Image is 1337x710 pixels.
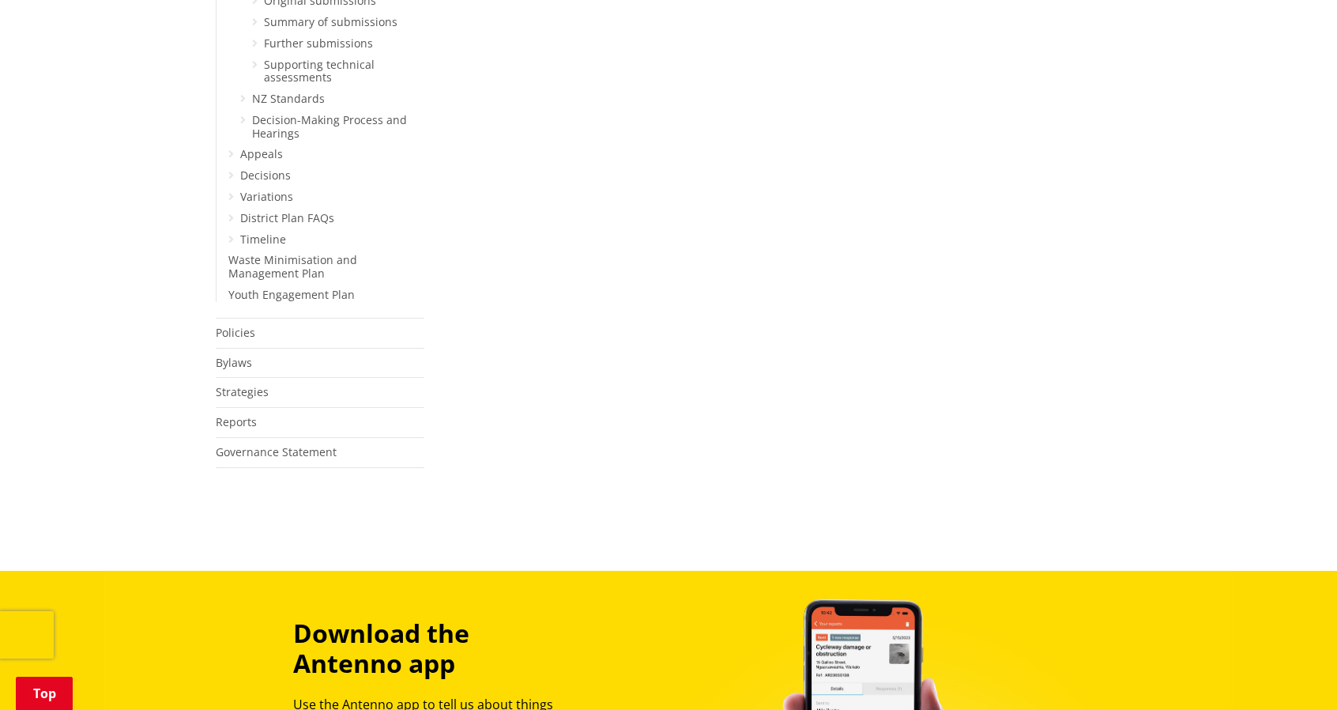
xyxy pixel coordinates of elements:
[228,287,355,302] a: Youth Engagement Plan
[16,677,73,710] a: Top
[240,146,283,161] a: Appeals
[216,355,252,370] a: Bylaws
[240,168,291,183] a: Decisions
[216,414,257,429] a: Reports
[264,36,373,51] a: Further submissions
[240,232,286,247] a: Timeline
[240,210,334,225] a: District Plan FAQs
[216,325,255,340] a: Policies
[252,112,407,141] a: Decision-Making Process and Hearings
[228,252,357,281] a: Waste Minimisation and Management Plan
[1264,644,1321,701] iframe: Messenger Launcher
[240,189,293,204] a: Variations
[293,618,579,679] h3: Download the Antenno app
[264,14,397,29] a: Summary of submissions
[216,384,269,399] a: Strategies
[216,444,337,459] a: Governance Statement
[264,57,375,85] a: Supporting technical assessments
[252,91,325,106] a: NZ Standards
